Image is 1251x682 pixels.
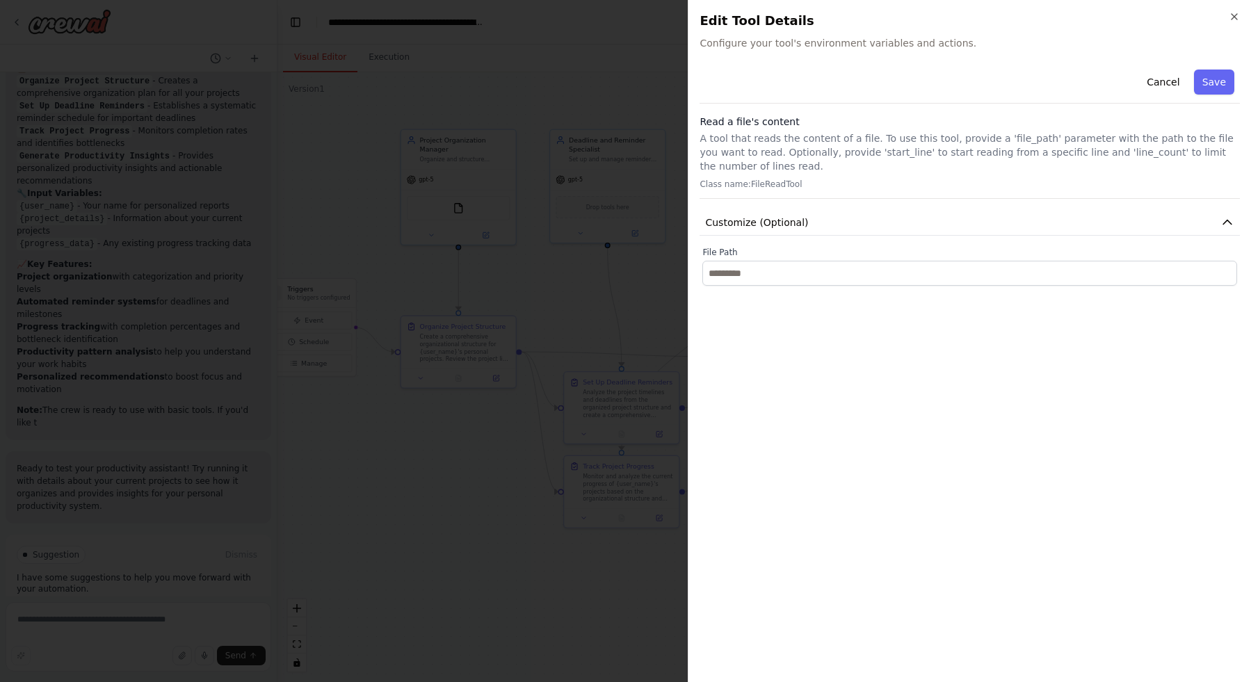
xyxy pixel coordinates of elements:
p: A tool that reads the content of a file. To use this tool, provide a 'file_path' parameter with t... [700,131,1240,173]
label: File Path [702,247,1237,258]
span: Configure your tool's environment variables and actions. [700,36,1240,50]
h3: Read a file's content [700,115,1240,129]
button: Customize (Optional) [700,210,1240,236]
button: Cancel [1138,70,1188,95]
p: Class name: FileReadTool [700,179,1240,190]
button: Save [1194,70,1234,95]
h2: Edit Tool Details [700,11,1240,31]
span: Customize (Optional) [705,216,808,229]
